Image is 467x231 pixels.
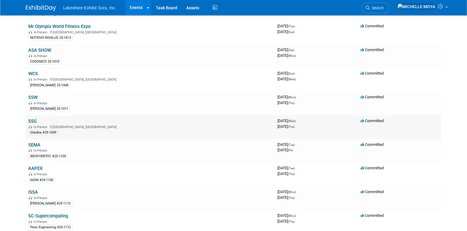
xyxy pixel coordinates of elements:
[288,196,295,199] span: (Thu)
[34,220,49,224] span: In-Person
[277,124,295,129] span: [DATE]
[295,166,296,170] span: -
[397,3,435,10] img: MICHELLE MOYA
[288,78,296,81] span: (Wed)
[360,119,384,123] span: Committed
[288,214,296,217] span: (Mon)
[28,59,61,64] div: CODONICS 25-1010
[360,71,384,75] span: Committed
[288,220,295,223] span: (Thu)
[34,101,49,105] span: In-Person
[28,35,73,41] div: NUTRIVO-RIVALUS 25-1013
[360,24,384,28] span: Committed
[288,172,295,176] span: (Thu)
[295,24,296,28] span: -
[277,77,296,81] span: [DATE]
[295,48,296,52] span: -
[28,154,68,159] div: WEATHERTEC #25-1109
[288,119,296,123] span: (Wed)
[28,48,51,53] a: ASA SHOW
[29,125,32,128] img: In-Person Event
[29,54,32,57] img: In-Person Event
[34,125,49,129] span: In-Person
[277,24,296,28] span: [DATE]
[29,30,32,33] img: In-Person Event
[360,142,384,147] span: Committed
[28,225,73,230] div: Penn Engineering #25-1112
[360,213,384,218] span: Committed
[277,95,298,99] span: [DATE]
[277,48,296,52] span: [DATE]
[277,189,298,194] span: [DATE]
[28,24,91,29] a: Mr Olympia World Fitness Expo
[277,219,295,223] span: [DATE]
[29,149,32,152] img: In-Person Event
[277,29,295,34] span: [DATE]
[288,96,296,99] span: (Mon)
[288,101,295,105] span: (Thu)
[28,95,38,100] a: SSW
[63,5,116,10] span: Lakeshore Exhibit Svcs, Inc.
[34,149,49,152] span: In-Person
[277,213,298,218] span: [DATE]
[28,119,37,124] a: SSG
[28,71,38,76] a: WCS
[360,95,384,99] span: Committed
[295,142,296,147] span: -
[34,78,49,82] span: In-Person
[28,142,40,148] a: SEMA
[28,201,72,206] div: [PERSON_NAME] #25-1113
[28,29,273,34] div: [GEOGRAPHIC_DATA], [GEOGRAPHIC_DATA]
[360,189,384,194] span: Committed
[28,189,38,195] a: ISSA
[288,149,293,152] span: (Fri)
[29,172,32,175] img: In-Person Event
[28,106,70,112] div: [PERSON_NAME] 25-1011
[362,3,389,13] a: Search
[28,83,70,88] div: [PERSON_NAME] 25-1008
[288,143,295,146] span: (Tue)
[288,30,295,34] span: (Sun)
[34,172,49,176] span: In-Person
[288,190,296,194] span: (Mon)
[28,77,273,82] div: [GEOGRAPHIC_DATA], [GEOGRAPHIC_DATA]
[277,195,295,200] span: [DATE]
[28,213,68,219] a: SC-Supercomputing
[277,166,296,170] span: [DATE]
[277,171,295,176] span: [DATE]
[28,124,273,129] div: [GEOGRAPHIC_DATA], [GEOGRAPHIC_DATA]
[34,54,49,58] span: In-Person
[26,5,56,11] img: ExhibitDay
[288,25,295,28] span: (Thu)
[28,166,42,171] a: AAPEX
[277,71,296,75] span: [DATE]
[288,48,294,52] span: (Sat)
[277,142,296,147] span: [DATE]
[28,130,58,135] div: Glanbia #25-1009
[277,148,293,152] span: [DATE]
[29,78,32,81] img: In-Person Event
[288,54,296,57] span: (Mon)
[34,196,49,200] span: In-Person
[277,53,296,58] span: [DATE]
[288,125,295,128] span: (Thu)
[277,119,298,123] span: [DATE]
[277,100,295,105] span: [DATE]
[29,220,32,223] img: In-Person Event
[360,166,384,170] span: Committed
[34,30,49,34] span: In-Person
[295,71,296,75] span: -
[288,167,295,170] span: (Tue)
[29,196,32,199] img: In-Person Event
[360,48,384,52] span: Committed
[28,177,55,183] div: AISIN #25-1105
[29,101,32,104] img: In-Person Event
[288,72,295,75] span: (Sun)
[370,6,384,10] span: Search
